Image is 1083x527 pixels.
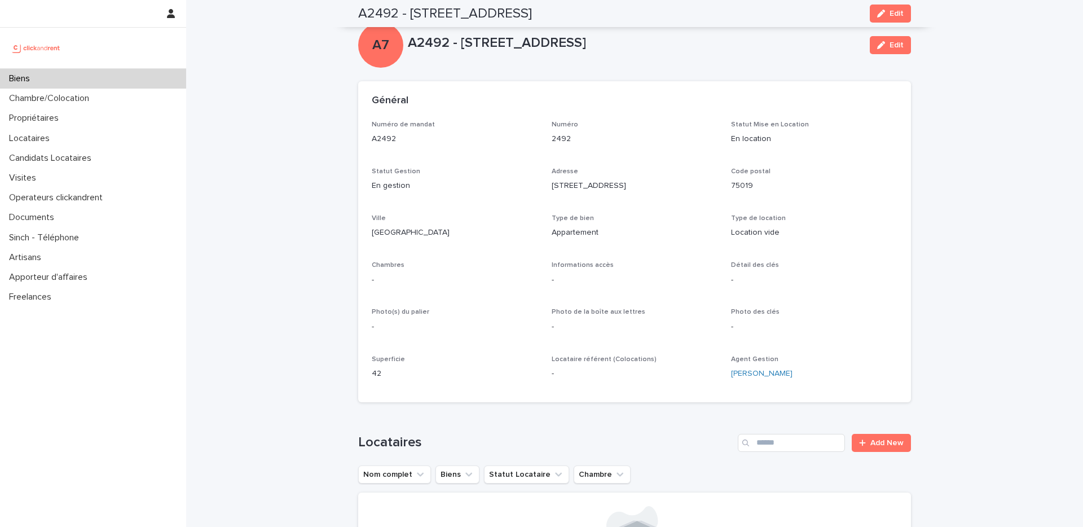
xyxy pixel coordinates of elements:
span: Numéro de mandat [372,121,435,128]
span: Informations accès [552,262,614,269]
h2: A2492 - [STREET_ADDRESS] [358,6,532,22]
p: Apporteur d'affaires [5,272,96,283]
p: En location [731,133,897,145]
p: Biens [5,73,39,84]
p: Sinch - Téléphone [5,232,88,243]
img: UCB0brd3T0yccxBKYDjQ [9,37,64,59]
p: [GEOGRAPHIC_DATA] [372,227,538,239]
a: [PERSON_NAME] [731,368,793,380]
p: - [372,274,538,286]
span: Code postal [731,168,771,175]
span: Edit [890,41,904,49]
p: Locataires [5,133,59,144]
span: Photo de la boîte aux lettres [552,309,645,315]
button: Nom complet [358,465,431,484]
button: Edit [870,36,911,54]
p: 42 [372,368,538,380]
span: Edit [890,10,904,17]
p: - [552,321,718,333]
p: Chambre/Colocation [5,93,98,104]
span: Statut Gestion [372,168,420,175]
span: Détail des clés [731,262,779,269]
p: Artisans [5,252,50,263]
p: A2492 [372,133,538,145]
span: Type de location [731,215,786,222]
p: 75019 [731,180,897,192]
h1: Locataires [358,434,733,451]
span: Photo des clés [731,309,780,315]
span: Adresse [552,168,578,175]
p: - [552,274,718,286]
h2: Général [372,95,408,107]
span: Add New [870,439,904,447]
span: Superficie [372,356,405,363]
span: Type de bien [552,215,594,222]
button: Statut Locataire [484,465,569,484]
span: Ville [372,215,386,222]
p: - [372,321,538,333]
span: Statut Mise en Location [731,121,809,128]
p: Candidats Locataires [5,153,100,164]
button: Chambre [574,465,631,484]
span: Numéro [552,121,578,128]
button: Biens [435,465,479,484]
p: Visites [5,173,45,183]
p: Documents [5,212,63,223]
p: Propriétaires [5,113,68,124]
p: Appartement [552,227,718,239]
button: Edit [870,5,911,23]
span: Chambres [372,262,404,269]
span: Locataire référent (Colocations) [552,356,657,363]
p: Freelances [5,292,60,302]
p: - [552,368,718,380]
input: Search [738,434,845,452]
span: Agent Gestion [731,356,778,363]
p: - [731,274,897,286]
p: Operateurs clickandrent [5,192,112,203]
p: 2492 [552,133,718,145]
p: A2492 - [STREET_ADDRESS] [408,35,861,51]
p: Location vide [731,227,897,239]
a: Add New [852,434,911,452]
span: Photo(s) du palier [372,309,429,315]
p: [STREET_ADDRESS] [552,180,718,192]
p: - [731,321,897,333]
p: En gestion [372,180,538,192]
